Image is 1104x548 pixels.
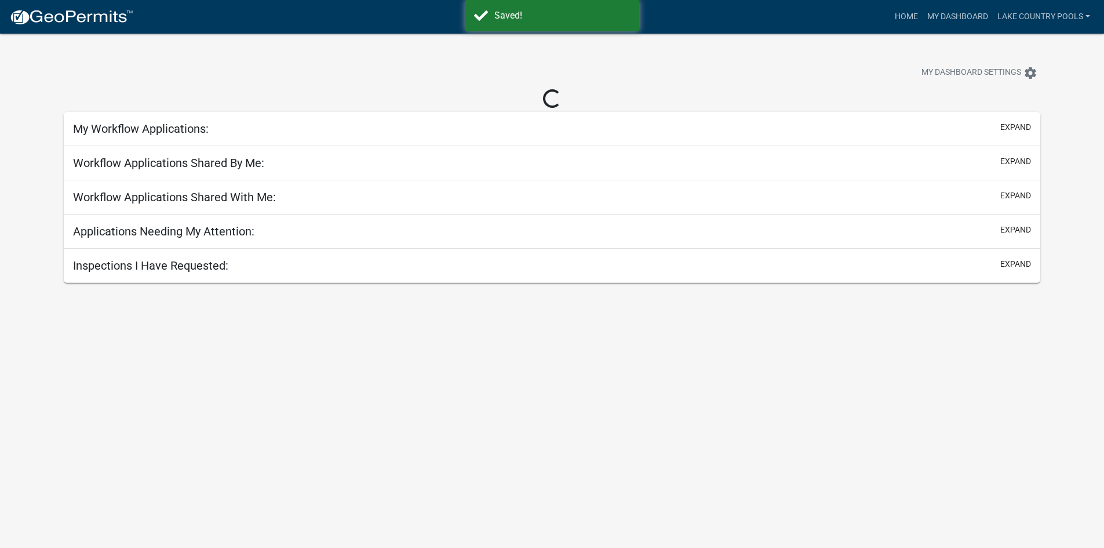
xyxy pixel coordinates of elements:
[1000,224,1031,236] button: expand
[73,156,264,170] h5: Workflow Applications Shared By Me:
[73,259,228,273] h5: Inspections I Have Requested:
[494,9,631,23] div: Saved!
[993,6,1095,28] a: Lake Country Pools
[923,6,993,28] a: My Dashboard
[73,224,254,238] h5: Applications Needing My Attention:
[1000,258,1031,270] button: expand
[1000,155,1031,168] button: expand
[912,61,1047,84] button: My Dashboard Settingssettings
[73,190,276,204] h5: Workflow Applications Shared With Me:
[1000,121,1031,133] button: expand
[1000,190,1031,202] button: expand
[921,66,1021,80] span: My Dashboard Settings
[1023,66,1037,80] i: settings
[890,6,923,28] a: Home
[73,122,209,136] h5: My Workflow Applications:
